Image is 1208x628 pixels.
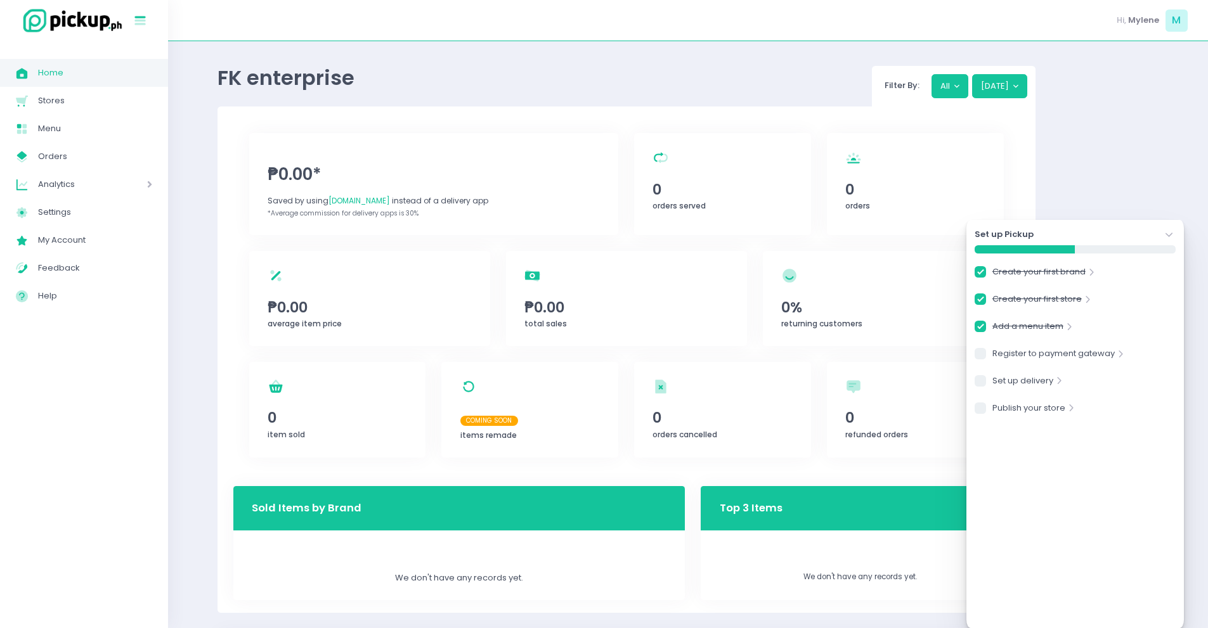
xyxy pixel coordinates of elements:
[653,407,792,428] span: 0
[268,297,472,318] span: ₱0.00
[781,318,862,329] span: returning customers
[827,133,1004,235] a: 0orders
[992,320,1063,337] a: Add a menu item
[634,362,811,458] a: 0orders cancelled
[328,195,390,206] span: [DOMAIN_NAME]
[252,500,361,516] h3: Sold Items by Brand
[653,429,717,440] span: orders cancelled
[38,204,152,221] span: Settings
[880,79,923,91] span: Filter By:
[634,133,811,235] a: 0orders served
[653,179,792,200] span: 0
[460,416,519,426] span: Coming Soon
[218,63,354,92] span: FK enterprise
[249,251,490,346] a: ₱0.00average item price
[38,93,152,109] span: Stores
[524,297,729,318] span: ₱0.00
[781,297,985,318] span: 0%
[38,288,152,304] span: Help
[992,402,1065,419] a: Publish your store
[38,232,152,248] span: My Account
[763,251,1004,346] a: 0%returning customers
[845,179,985,200] span: 0
[16,7,124,34] img: logo
[524,318,567,329] span: total sales
[972,74,1027,98] button: [DATE]
[720,490,783,526] h3: Top 3 Items
[268,162,600,187] span: ₱0.00*
[460,430,517,440] span: items remade
[992,266,1086,283] a: Create your first brand
[1117,14,1126,27] span: Hi,
[845,429,908,440] span: refunded orders
[932,74,968,98] button: All
[992,347,1115,364] a: Register to payment gateway
[845,200,870,211] span: orders
[38,120,152,137] span: Menu
[992,375,1053,392] a: Set up delivery
[653,200,706,211] span: orders served
[992,293,1082,310] a: Create your first store
[827,362,1004,458] a: 0refunded orders
[268,195,600,207] div: Saved by using instead of a delivery app
[268,318,342,329] span: average item price
[268,208,419,218] span: *Average commission for delivery apps is 30%
[268,407,407,428] span: 0
[249,362,426,458] a: 0item sold
[38,148,152,165] span: Orders
[975,228,1034,241] strong: Set up Pickup
[38,65,152,81] span: Home
[720,572,1001,583] p: We don't have any records yet.
[268,429,305,440] span: item sold
[252,572,666,584] div: We don't have any records yet.
[1128,14,1159,27] span: Mylene
[506,251,747,346] a: ₱0.00total sales
[38,260,152,276] span: Feedback
[38,176,111,193] span: Analytics
[1166,10,1188,32] span: M
[845,407,985,428] span: 0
